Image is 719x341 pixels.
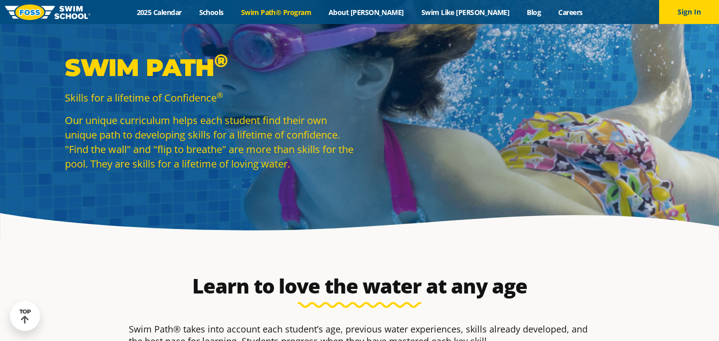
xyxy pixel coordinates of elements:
a: Blog [518,7,550,17]
a: Swim Path® Program [232,7,320,17]
div: TOP [19,308,31,324]
p: Swim Path [65,52,355,82]
sup: ® [214,49,228,71]
sup: ® [217,90,223,100]
a: Swim Like [PERSON_NAME] [412,7,518,17]
img: FOSS Swim School Logo [5,4,90,20]
p: Skills for a lifetime of Confidence [65,90,355,105]
a: About [PERSON_NAME] [320,7,413,17]
a: 2025 Calendar [128,7,190,17]
h2: Learn to love the water at any age [124,274,595,298]
p: Our unique curriculum helps each student find their own unique path to developing skills for a li... [65,113,355,171]
a: Careers [550,7,591,17]
a: Schools [190,7,232,17]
